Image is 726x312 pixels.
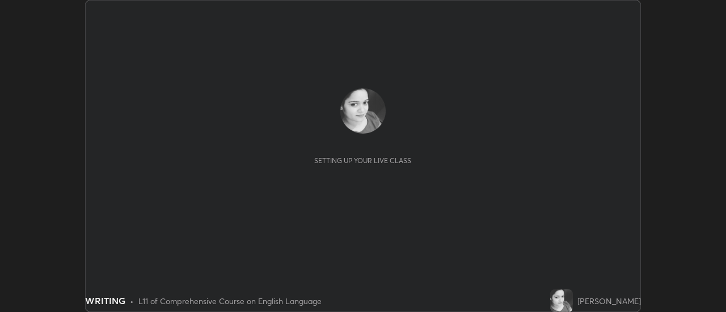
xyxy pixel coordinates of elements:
img: eb0764b76cd346889190cf5dde3ff80c.jpg [340,88,386,134]
div: [PERSON_NAME] [577,295,641,307]
div: L11 of Comprehensive Course on English Language [138,295,322,307]
div: • [130,295,134,307]
div: WRITING [85,294,125,307]
img: eb0764b76cd346889190cf5dde3ff80c.jpg [550,289,573,312]
div: Setting up your live class [314,156,411,165]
